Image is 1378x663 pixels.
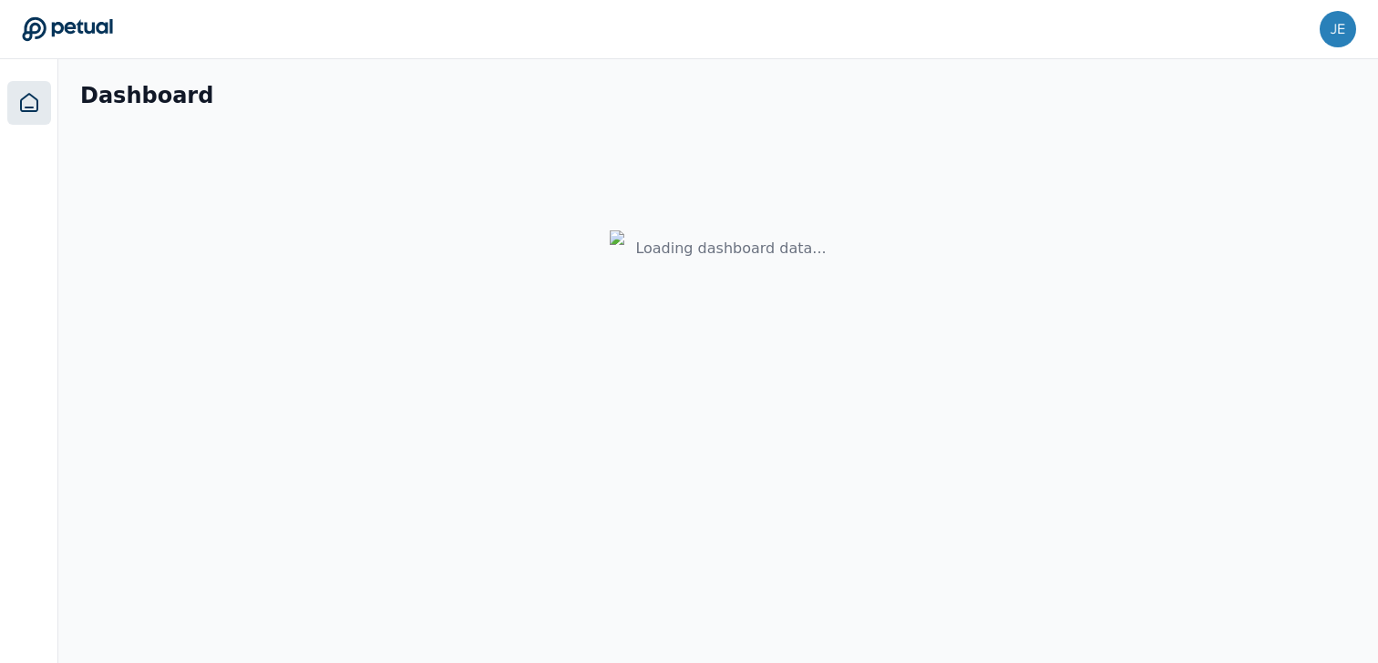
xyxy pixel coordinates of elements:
div: Loading dashboard data... [635,238,826,260]
h1: Dashboard [80,81,213,110]
a: Go to Dashboard [22,16,113,42]
img: Logo [610,230,628,267]
img: jenna.wei@reddit.com [1320,11,1356,47]
a: Dashboard [7,81,51,125]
